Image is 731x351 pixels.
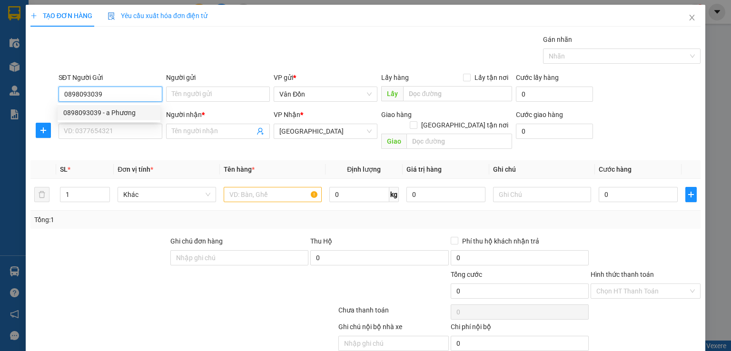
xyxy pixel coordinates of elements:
[381,111,412,118] span: Giao hàng
[381,134,406,149] span: Giao
[108,12,115,20] img: icon
[30,12,92,19] span: TẠO ĐƠN HÀNG
[63,107,155,118] div: 0898093039 - a Phương
[679,5,705,31] button: Close
[451,322,589,336] div: Chi phí nội bộ
[381,74,409,81] span: Lấy hàng
[279,124,372,138] span: Hà Nội
[279,87,372,101] span: Vân Đồn
[338,336,448,351] input: Nhập ghi chú
[403,86,512,101] input: Dọc đường
[389,187,399,202] span: kg
[347,166,381,173] span: Định lượng
[516,111,563,118] label: Cước giao hàng
[599,166,632,173] span: Cước hàng
[36,127,50,134] span: plus
[451,271,482,278] span: Tổng cước
[34,214,283,225] div: Tổng: 1
[170,250,308,265] input: Ghi chú đơn hàng
[108,12,208,19] span: Yêu cầu xuất hóa đơn điện tử
[406,166,442,173] span: Giá trị hàng
[224,187,322,202] input: VD: Bàn, Ghế
[337,305,449,322] div: Chưa thanh toán
[118,166,153,173] span: Đơn vị tính
[471,72,512,83] span: Lấy tận nơi
[685,187,697,202] button: plus
[516,74,559,81] label: Cước lấy hàng
[417,120,512,130] span: [GEOGRAPHIC_DATA] tận nơi
[489,160,595,179] th: Ghi chú
[310,237,332,245] span: Thu Hộ
[274,111,300,118] span: VP Nhận
[36,123,51,138] button: plus
[516,87,593,102] input: Cước lấy hàng
[58,105,160,120] div: 0898093039 - a Phương
[170,237,223,245] label: Ghi chú đơn hàng
[224,166,255,173] span: Tên hàng
[274,72,377,83] div: VP gửi
[338,322,448,336] div: Ghi chú nội bộ nhà xe
[166,72,270,83] div: Người gửi
[543,36,572,43] label: Gán nhãn
[166,109,270,120] div: Người nhận
[30,12,37,19] span: plus
[60,166,68,173] span: SL
[406,134,512,149] input: Dọc đường
[493,187,591,202] input: Ghi Chú
[59,72,162,83] div: SĐT Người Gửi
[406,187,485,202] input: 0
[257,127,264,135] span: user-add
[34,187,49,202] button: delete
[458,236,543,246] span: Phí thu hộ khách nhận trả
[688,14,696,21] span: close
[516,124,593,139] input: Cước giao hàng
[591,271,654,278] label: Hình thức thanh toán
[686,191,696,198] span: plus
[123,187,210,202] span: Khác
[381,86,403,101] span: Lấy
